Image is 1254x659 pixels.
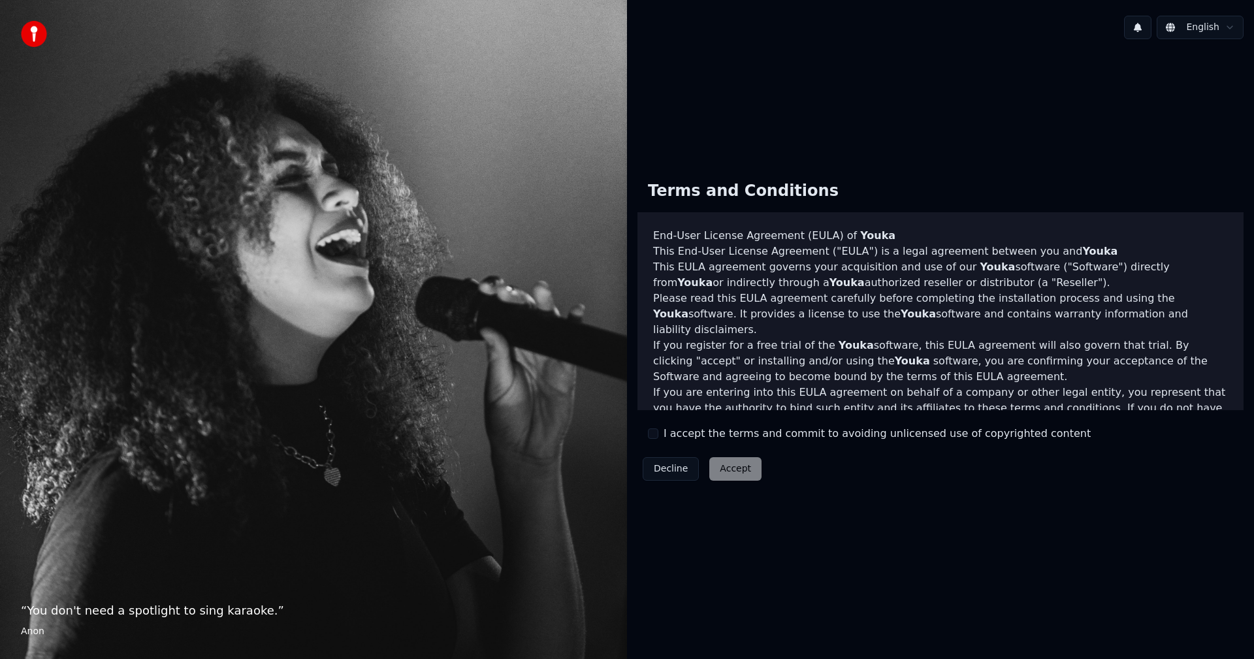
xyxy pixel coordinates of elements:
[653,308,688,320] span: Youka
[980,261,1015,273] span: Youka
[860,229,895,242] span: Youka
[829,276,865,289] span: Youka
[653,385,1228,447] p: If you are entering into this EULA agreement on behalf of a company or other legal entity, you re...
[677,276,713,289] span: Youka
[653,228,1228,244] h3: End-User License Agreement (EULA) of
[637,170,849,212] div: Terms and Conditions
[653,259,1228,291] p: This EULA agreement governs your acquisition and use of our software ("Software") directly from o...
[21,21,47,47] img: youka
[653,244,1228,259] p: This End-User License Agreement ("EULA") is a legal agreement between you and
[653,291,1228,338] p: Please read this EULA agreement carefully before completing the installation process and using th...
[21,602,606,620] p: “ You don't need a spotlight to sing karaoke. ”
[21,625,606,638] footer: Anon
[653,338,1228,385] p: If you register for a free trial of the software, this EULA agreement will also govern that trial...
[839,339,874,351] span: Youka
[664,426,1091,442] label: I accept the terms and commit to avoiding unlicensed use of copyrighted content
[1082,245,1117,257] span: Youka
[895,355,930,367] span: Youka
[643,457,699,481] button: Decline
[901,308,936,320] span: Youka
